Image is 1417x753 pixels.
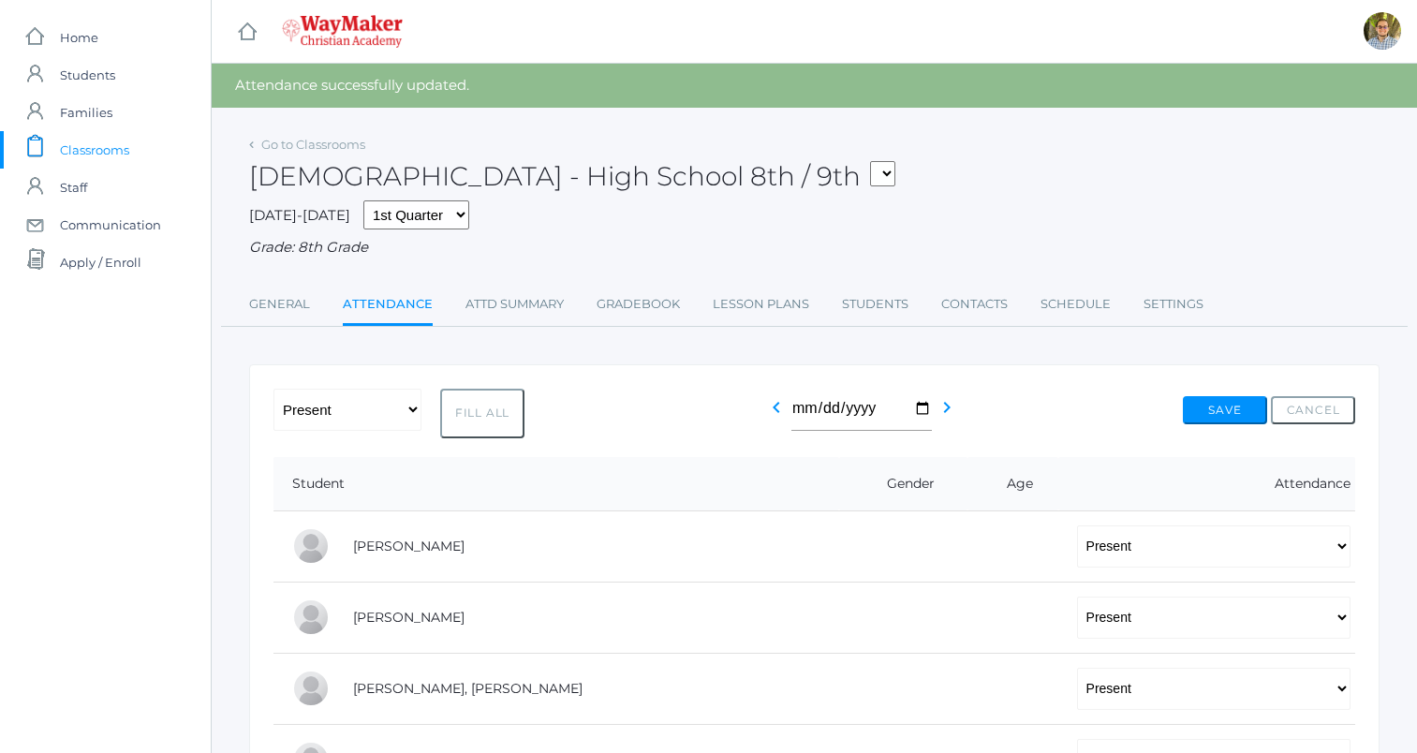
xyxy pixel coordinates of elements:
[597,286,680,323] a: Gradebook
[765,396,788,419] i: chevron_left
[713,286,809,323] a: Lesson Plans
[936,396,958,419] i: chevron_right
[249,237,1380,258] div: Grade: 8th Grade
[1364,12,1401,50] div: Kylen Braileanu
[60,56,115,94] span: Students
[1271,396,1355,424] button: Cancel
[343,286,433,326] a: Attendance
[282,15,403,48] img: waymaker-logo-stack-white-1602f2b1af18da31a5905e9982d058868370996dac5278e84edea6dabf9a3315.png
[60,244,141,281] span: Apply / Enroll
[292,598,330,636] div: Eva Carr
[353,680,583,697] a: [PERSON_NAME], [PERSON_NAME]
[842,286,908,323] a: Students
[249,162,895,191] h2: [DEMOGRAPHIC_DATA] - High School 8th / 9th
[440,389,524,438] button: Fill All
[212,64,1417,108] div: Attendance successfully updated.
[967,457,1057,511] th: Age
[292,670,330,707] div: Presley Davenport
[60,206,161,244] span: Communication
[1144,286,1203,323] a: Settings
[273,457,839,511] th: Student
[60,131,129,169] span: Classrooms
[60,169,87,206] span: Staff
[249,206,350,224] span: [DATE]-[DATE]
[839,457,968,511] th: Gender
[1183,396,1267,424] button: Save
[353,609,465,626] a: [PERSON_NAME]
[941,286,1008,323] a: Contacts
[465,286,564,323] a: Attd Summary
[249,286,310,323] a: General
[765,405,788,422] a: chevron_left
[1041,286,1111,323] a: Schedule
[1058,457,1355,511] th: Attendance
[60,94,112,131] span: Families
[936,405,958,422] a: chevron_right
[60,19,98,56] span: Home
[261,137,365,152] a: Go to Classrooms
[292,527,330,565] div: Pierce Brozek
[353,538,465,554] a: [PERSON_NAME]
